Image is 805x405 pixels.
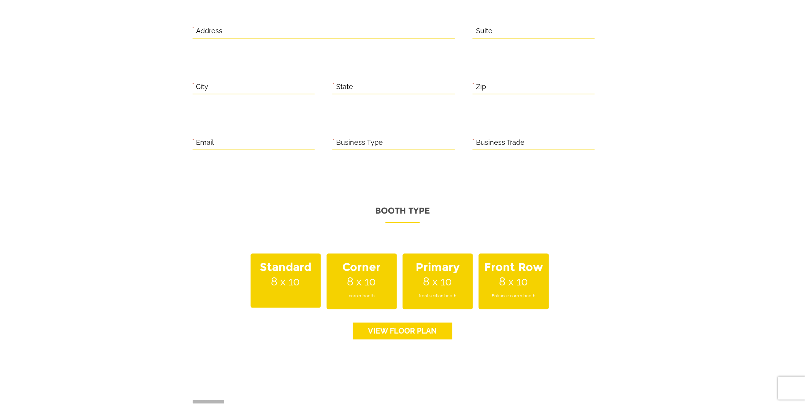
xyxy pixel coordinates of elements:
p: Booth Type [193,204,613,223]
span: 8 x 10 [403,254,473,309]
label: Suite [476,25,493,37]
div: Leave a message [40,43,128,53]
div: Minimize live chat window [125,4,144,22]
label: Address [196,25,223,37]
span: front section booth [407,286,468,307]
strong: Corner [331,256,392,279]
label: Business Trade [476,137,525,149]
span: 8 x 10 [327,254,397,309]
textarea: Type your message and click 'Submit' [10,116,139,229]
em: Submit [112,235,139,246]
span: Entrance corner booth [483,286,544,307]
input: Enter your last name [10,71,139,87]
label: State [336,81,353,93]
span: corner booth [331,286,392,307]
span: 8 x 10 [251,254,321,308]
a: View floor Plan [353,323,452,340]
label: Email [196,137,214,149]
strong: Front Row [483,256,544,279]
label: Business Type [336,137,383,149]
strong: Standard [255,256,316,279]
span: 8 x 10 [479,254,549,309]
strong: Primary [407,256,468,279]
input: Enter your email address [10,93,139,110]
label: City [196,81,209,93]
label: Zip [476,81,486,93]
